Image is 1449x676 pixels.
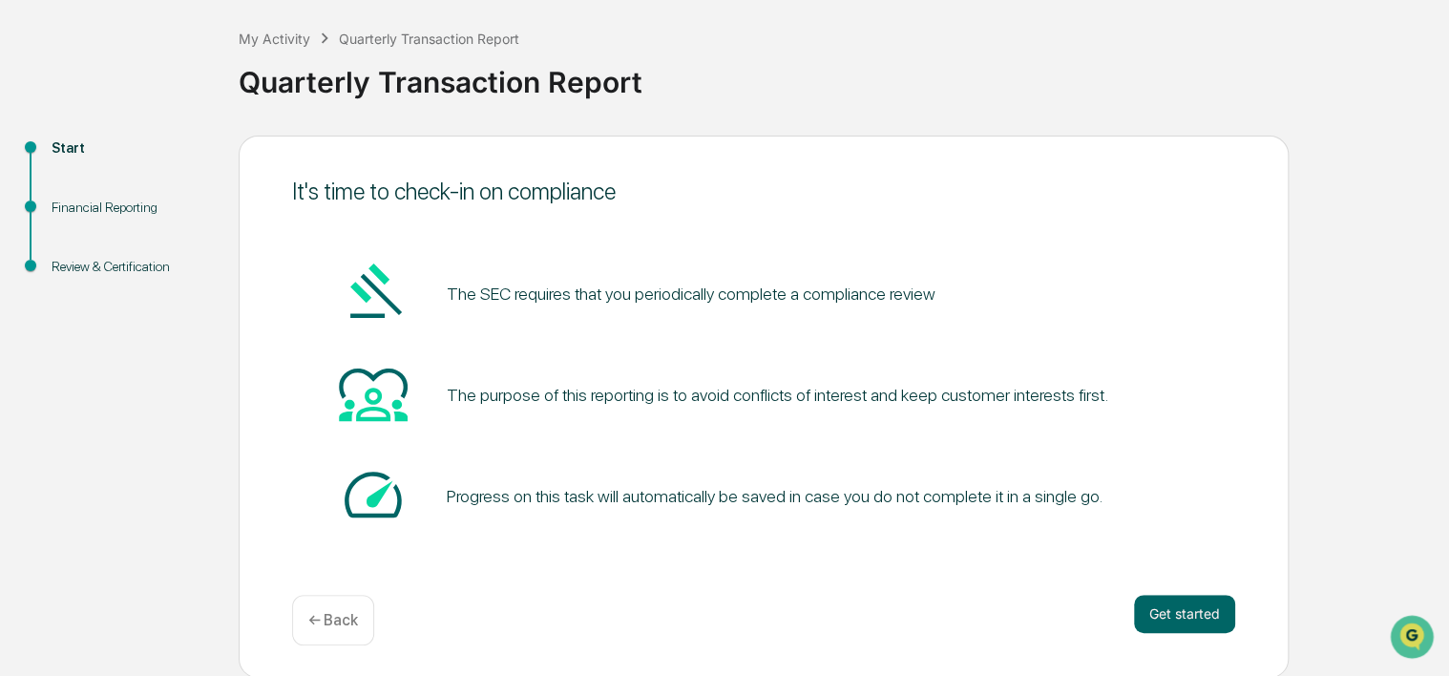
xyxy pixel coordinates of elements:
[65,165,241,180] div: We're available if you need us!
[19,40,347,71] p: How can we help?
[325,152,347,175] button: Start new chat
[19,146,53,180] img: 1746055101610-c473b297-6a78-478c-a979-82029cc54cd1
[157,241,237,260] span: Attestations
[339,460,408,529] img: Speed-dial
[11,233,131,267] a: 🖐️Preclearance
[52,257,208,277] div: Review & Certification
[339,359,408,428] img: Heart
[239,50,1439,99] div: Quarterly Transaction Report
[19,243,34,258] div: 🖐️
[292,178,1235,205] div: It's time to check-in on compliance
[1134,595,1235,633] button: Get started
[135,323,231,338] a: Powered byPylon
[38,277,120,296] span: Data Lookup
[52,138,208,158] div: Start
[190,324,231,338] span: Pylon
[446,486,1102,506] div: Progress on this task will automatically be saved in case you do not complete it in a single go.
[446,385,1107,405] div: The purpose of this reporting is to avoid conflicts of interest and keep customer interests first.
[11,269,128,304] a: 🔎Data Lookup
[131,233,244,267] a: 🗄️Attestations
[239,31,310,47] div: My Activity
[339,31,519,47] div: Quarterly Transaction Report
[339,258,408,327] img: Gavel
[138,243,154,258] div: 🗄️
[65,146,313,165] div: Start new chat
[446,281,934,306] pre: The SEC requires that you periodically complete a compliance review
[1388,613,1439,665] iframe: Open customer support
[38,241,123,260] span: Preclearance
[52,198,208,218] div: Financial Reporting
[308,611,358,629] p: ← Back
[19,279,34,294] div: 🔎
